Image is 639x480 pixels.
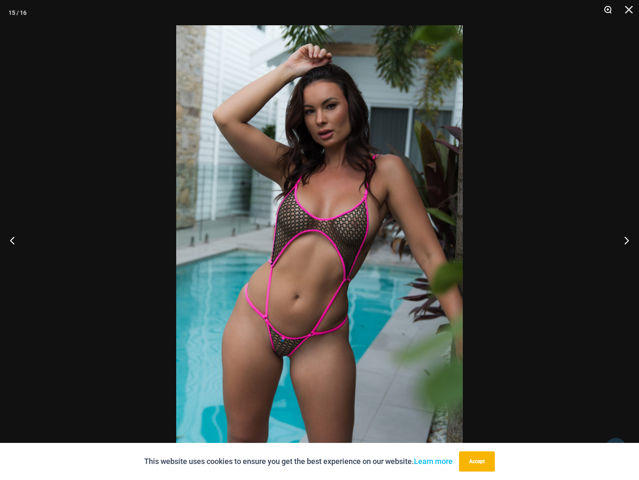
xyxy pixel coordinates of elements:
[144,455,453,468] p: This website uses cookies to ensure you get the best experience on our website.
[459,451,495,472] button: Accept
[607,219,639,261] button: Next
[176,25,463,455] img: Inferno Mesh Olive Fuchsia 8561 One Piece 01
[414,457,453,466] a: Learn more
[8,6,27,19] div: 15 / 16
